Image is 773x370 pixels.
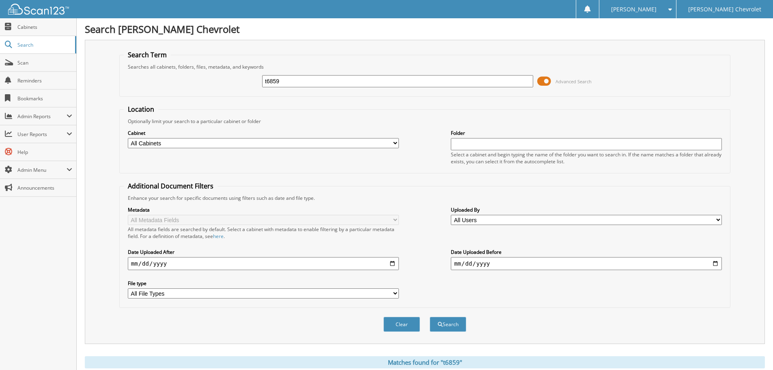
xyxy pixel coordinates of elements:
[85,22,765,36] h1: Search [PERSON_NAME] Chevrolet
[213,233,224,240] a: here
[124,50,171,59] legend: Search Term
[124,195,726,201] div: Enhance your search for specific documents using filters such as date and file type.
[17,167,67,173] span: Admin Menu
[451,249,722,255] label: Date Uploaded Before
[17,24,72,30] span: Cabinets
[17,113,67,120] span: Admin Reports
[17,41,71,48] span: Search
[128,249,399,255] label: Date Uploaded After
[556,78,592,84] span: Advanced Search
[17,95,72,102] span: Bookmarks
[124,118,726,125] div: Optionally limit your search to a particular cabinet or folder
[383,317,420,332] button: Clear
[17,59,72,66] span: Scan
[85,356,765,368] div: Matches found for "t6859"
[128,206,399,213] label: Metadata
[451,130,722,136] label: Folder
[128,130,399,136] label: Cabinet
[124,105,158,114] legend: Location
[17,77,72,84] span: Reminders
[17,149,72,156] span: Help
[128,226,399,240] div: All metadata fields are searched by default. Select a cabinet with metadata to enable filtering b...
[128,257,399,270] input: start
[124,182,217,190] legend: Additional Document Filters
[451,257,722,270] input: end
[124,63,726,70] div: Searches all cabinets, folders, files, metadata, and keywords
[451,151,722,165] div: Select a cabinet and begin typing the name of the folder you want to search in. If the name match...
[430,317,466,332] button: Search
[17,184,72,191] span: Announcements
[451,206,722,213] label: Uploaded By
[611,7,657,12] span: [PERSON_NAME]
[8,4,69,15] img: scan123-logo-white.svg
[688,7,761,12] span: [PERSON_NAME] Chevrolet
[128,280,399,287] label: File type
[17,131,67,138] span: User Reports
